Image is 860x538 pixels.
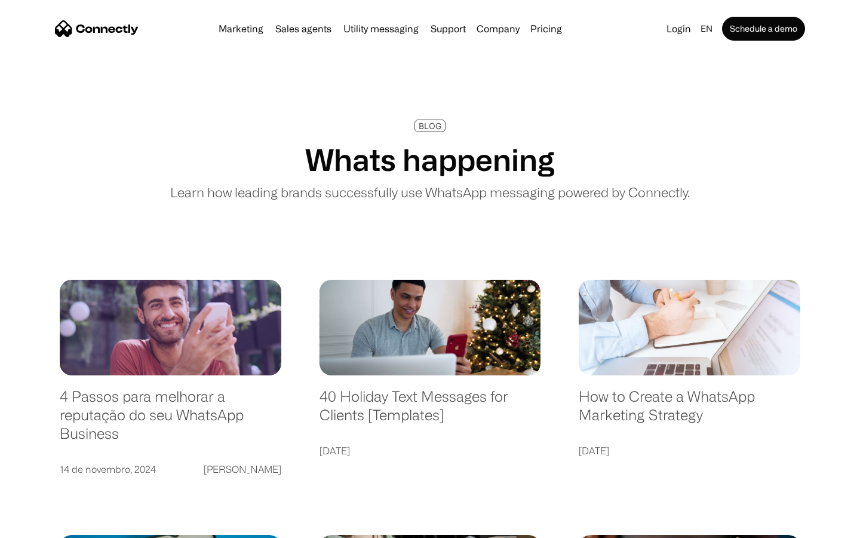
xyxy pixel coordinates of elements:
div: Company [477,20,520,37]
a: Sales agents [271,24,336,33]
a: Marketing [214,24,268,33]
div: [PERSON_NAME] [204,461,281,478]
a: Pricing [526,24,567,33]
div: en [701,20,712,37]
a: 40 Holiday Text Messages for Clients [Templates] [320,387,541,436]
a: Support [426,24,471,33]
ul: Language list [24,517,72,534]
p: Learn how leading brands successfully use WhatsApp messaging powered by Connectly. [170,182,690,202]
a: Schedule a demo [722,17,805,41]
div: 14 de novembro, 2024 [60,461,156,478]
div: [DATE] [579,442,609,459]
a: 4 Passos para melhorar a reputação do seu WhatsApp Business [60,387,281,454]
a: Utility messaging [339,24,423,33]
div: BLOG [419,121,441,130]
div: [DATE] [320,442,350,459]
aside: Language selected: English [12,517,72,534]
a: Login [662,20,696,37]
h1: Whats happening [305,142,555,178]
a: How to Create a WhatsApp Marketing Strategy [579,387,800,436]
